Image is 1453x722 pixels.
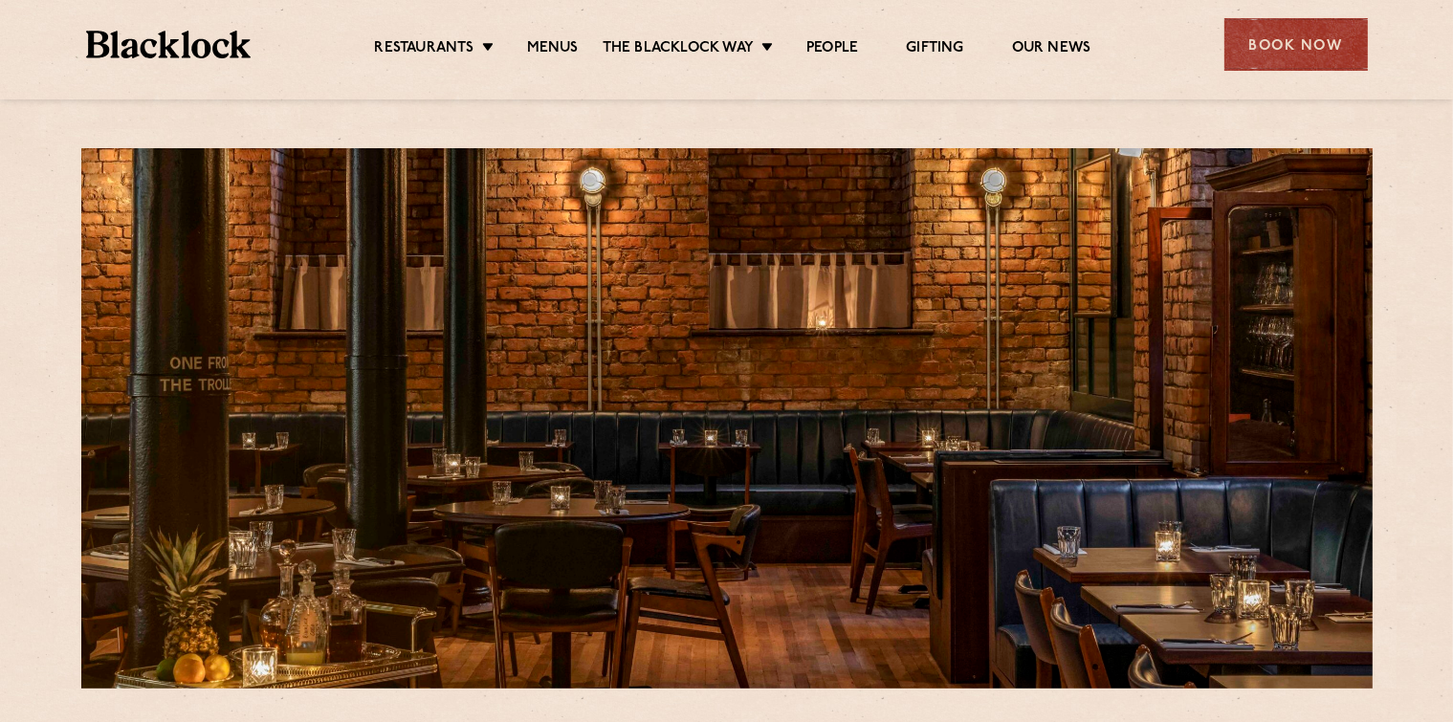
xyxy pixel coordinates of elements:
img: BL_Textured_Logo-footer-cropped.svg [86,31,252,58]
a: Our News [1012,39,1091,60]
a: Gifting [906,39,963,60]
a: The Blacklock Way [603,39,754,60]
div: Book Now [1224,18,1368,71]
a: People [806,39,858,60]
a: Menus [527,39,579,60]
a: Restaurants [375,39,474,60]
